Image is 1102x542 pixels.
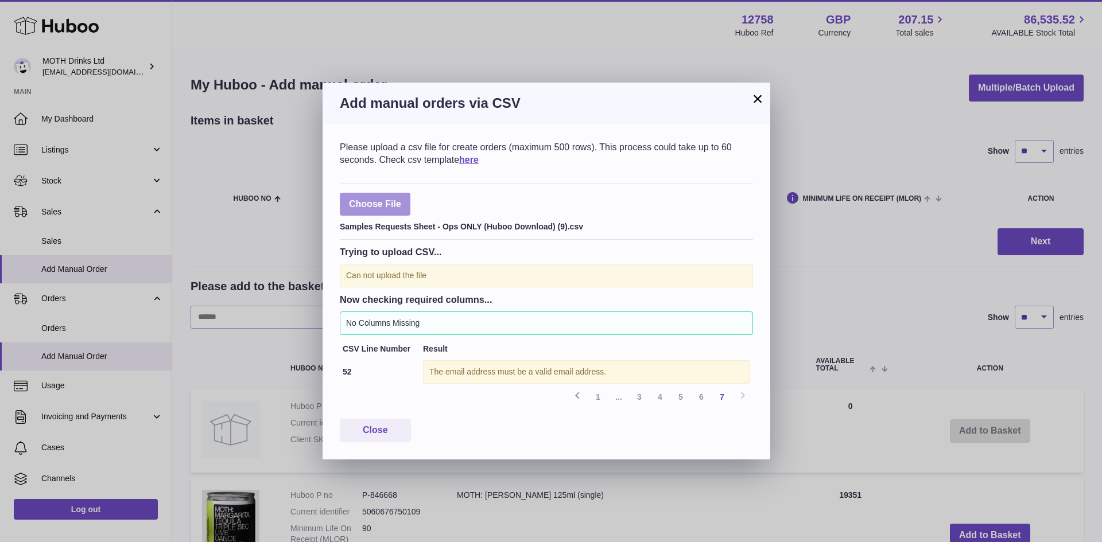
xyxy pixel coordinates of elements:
[340,264,753,287] div: Can not upload the file
[459,155,479,165] a: here
[340,341,420,357] th: CSV Line Number
[340,293,753,306] h3: Now checking required columns...
[340,219,753,232] div: Samples Requests Sheet - Ops ONLY (Huboo Download) (9).csv
[340,245,753,258] h3: Trying to upload CSV...
[608,387,629,407] span: ...
[340,311,753,335] div: No Columns Missing
[420,341,753,357] th: Result
[340,94,753,112] h3: Add manual orders via CSV
[650,387,670,407] a: 4
[629,387,650,407] a: 3
[340,193,410,216] span: Choose File
[343,367,352,376] strong: 52
[340,419,411,442] button: Close
[588,387,608,407] a: 1
[423,360,750,384] div: The email address must be a valid email address.
[363,425,388,435] span: Close
[691,387,712,407] a: 6
[670,387,691,407] a: 5
[751,92,765,106] button: ×
[712,387,732,407] a: 7
[340,141,753,166] div: Please upload a csv file for create orders (maximum 500 rows). This process could take up to 60 s...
